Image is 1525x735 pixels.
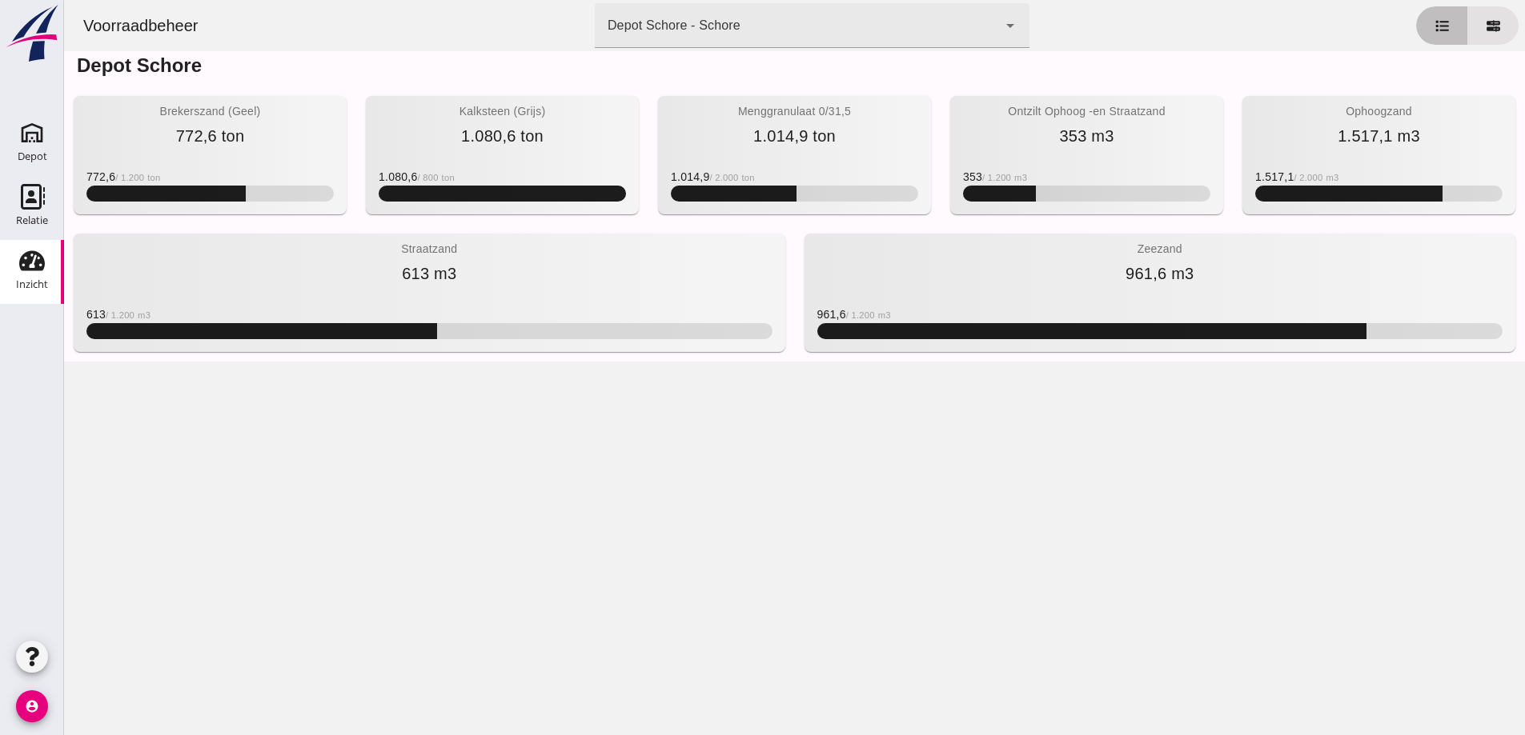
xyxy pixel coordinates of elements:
span: 613 [22,308,86,321]
div: Inzicht [16,279,48,290]
span: Zeezand [1074,242,1118,255]
span: 772,6 [22,170,97,183]
small: / 800 [353,173,374,182]
small: / 2.000 [1230,173,1258,182]
i: arrow_drop_down [937,16,956,35]
small: m3 [950,173,963,182]
small: m3 [74,310,86,320]
small: ton [378,173,391,182]
span: 353 [899,170,963,183]
div: Depot Schore - Schore [544,16,676,35]
small: ton [677,173,690,182]
span: Ontzilt Ophoog -en Straatzand [944,105,1101,118]
span: 1.080,6 ton [397,127,480,145]
img: logo-small.a267ee39.svg [3,4,61,63]
div: Depot [18,151,47,162]
small: / 1.200 [918,173,947,182]
span: 961,6 [753,308,827,321]
span: 613 m3 [338,265,392,282]
small: / 2.000 [645,173,674,182]
span: 1.080,6 [315,170,391,183]
span: 772,6 ton [112,127,181,145]
span: 353 m3 [995,127,1049,145]
small: m3 [814,310,827,320]
small: / 1.200 [51,173,80,182]
div: Relatie [16,215,48,226]
i: account_circle [16,690,48,722]
small: ton [83,173,96,182]
span: Menggranulaat 0/31,5 [674,105,787,118]
span: Ophoogzand [1282,105,1348,118]
small: m3 [1262,173,1274,182]
span: Kalksteen (Grijs) [395,105,482,118]
span: 961,6 m3 [1061,265,1130,282]
span: 1.517,1 [1191,170,1274,183]
small: / 1.200 [782,310,811,320]
div: Voorraadbeheer [6,14,146,37]
span: Brekerszand (Geel) [96,105,197,118]
small: / 1.200 [42,310,70,320]
span: 1.014,9 [607,170,691,183]
span: 1.014,9 ton [689,127,772,145]
span: Straatzand [337,242,393,255]
span: 1.517,1 m3 [1274,127,1356,145]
